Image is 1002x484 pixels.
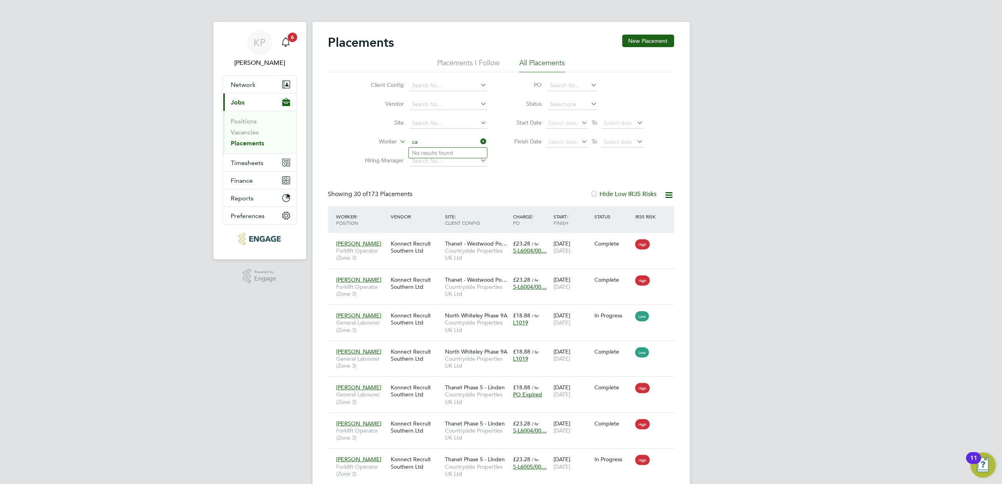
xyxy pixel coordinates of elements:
span: £23.28 [513,240,530,247]
span: Select date [549,138,577,145]
span: [DATE] [553,247,570,254]
div: Complete [594,276,631,283]
div: Showing [328,190,414,198]
span: North Whiteley Phase 9A [445,312,507,319]
div: Konnect Recruit Southern Ltd [389,380,443,402]
span: [PERSON_NAME] [336,312,382,319]
div: [DATE] [552,308,592,330]
div: Konnect Recruit Southern Ltd [389,236,443,258]
span: Timesheets [231,159,264,167]
span: Select date [604,138,632,145]
span: Finance [231,177,253,184]
div: Vendor [389,209,443,224]
span: Thanet Phase 5 - Linden [445,456,505,463]
span: [PERSON_NAME] [336,348,382,355]
div: Site [443,209,511,230]
span: Engage [254,275,276,282]
span: [DATE] [553,427,570,434]
span: [DATE] [553,391,570,398]
input: Search for... [410,137,487,148]
a: [PERSON_NAME]General Labourer (Zone 3)Konnect Recruit Southern LtdNorth Whiteley Phase 9ACountrys... [335,344,674,350]
h2: Placements [328,35,394,50]
div: Complete [594,240,631,247]
span: General Labourer (Zone 3) [336,319,387,333]
div: Jobs [223,111,296,154]
input: Select one [548,99,598,110]
a: Powered byEngage [243,269,276,284]
span: Countryside Properties UK Ltd [445,319,509,333]
span: PO Expired [513,391,542,398]
span: [DATE] [553,319,570,326]
span: Countryside Properties UK Ltd [445,463,509,477]
span: / hr [532,349,539,355]
span: [PERSON_NAME] [336,420,382,427]
span: High [635,275,650,286]
button: Open Resource Center, 11 new notifications [971,453,996,478]
span: Jobs [231,99,245,106]
span: L1019 [513,355,528,362]
div: IR35 Risk [633,209,660,224]
span: Forklift Operator (Zone 3) [336,283,387,297]
a: Go to home page [223,233,297,245]
div: Complete [594,420,631,427]
a: 6 [278,30,294,55]
span: S-L6004/00… [513,283,547,290]
span: 173 Placements [354,190,413,198]
span: / hr [532,421,539,427]
span: / PO [513,213,533,226]
div: Status [592,209,633,224]
span: KP [254,37,266,48]
div: Charge [511,209,552,230]
span: / hr [532,385,539,390]
button: Reports [223,189,296,207]
label: Hide Low IR35 Risks [590,190,657,198]
input: Search for... [410,80,487,91]
span: Countryside Properties UK Ltd [445,427,509,441]
span: L1019 [513,319,528,326]
span: Countryside Properties UK Ltd [445,247,509,261]
span: Countryside Properties UK Ltd [445,355,509,369]
span: [DATE] [553,355,570,362]
input: Search for... [410,99,487,110]
span: / hr [532,277,539,283]
div: Worker [335,209,389,230]
div: [DATE] [552,236,592,258]
div: Konnect Recruit Southern Ltd [389,272,443,294]
span: [DATE] [553,283,570,290]
label: Worker [352,138,397,146]
div: 11 [970,458,977,468]
div: Konnect Recruit Southern Ltd [389,452,443,474]
img: konnectrecruit-logo-retina.png [239,233,281,245]
span: 30 of [354,190,368,198]
li: No results found [409,148,487,158]
span: High [635,455,650,465]
span: Thanet Phase 5 - Linden [445,420,505,427]
div: [DATE] [552,272,592,294]
span: Kasia Piwowar [223,58,297,68]
span: S-L6004/00… [513,427,547,434]
span: Thanet Phase 5 - Linden [445,384,505,391]
span: [DATE] [553,463,570,470]
span: £18.88 [513,384,530,391]
a: [PERSON_NAME]General Labourer (Zone 3)Konnect Recruit Southern LtdNorth Whiteley Phase 9ACountrys... [335,308,674,314]
span: Thanet - Westwood Po… [445,276,507,283]
span: Network [231,81,256,88]
span: North Whiteley Phase 9A [445,348,507,355]
button: Network [223,76,296,93]
span: Countryside Properties UK Ltd [445,391,509,405]
div: Complete [594,384,631,391]
nav: Main navigation [213,22,306,259]
label: Start Date [507,119,542,126]
span: Low [635,347,649,357]
span: [PERSON_NAME] [336,384,382,391]
div: Complete [594,348,631,355]
span: / hr [532,456,539,462]
a: [PERSON_NAME]Forklift Operator (Zone 3)Konnect Recruit Southern LtdThanet Phase 5 - LindenCountry... [335,416,674,422]
span: Forklift Operator (Zone 3) [336,463,387,477]
label: Finish Date [507,138,542,145]
div: Start [552,209,592,230]
span: High [635,239,650,249]
span: High [635,383,650,393]
label: Hiring Manager [359,157,404,164]
li: Placements I Follow [437,58,500,72]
